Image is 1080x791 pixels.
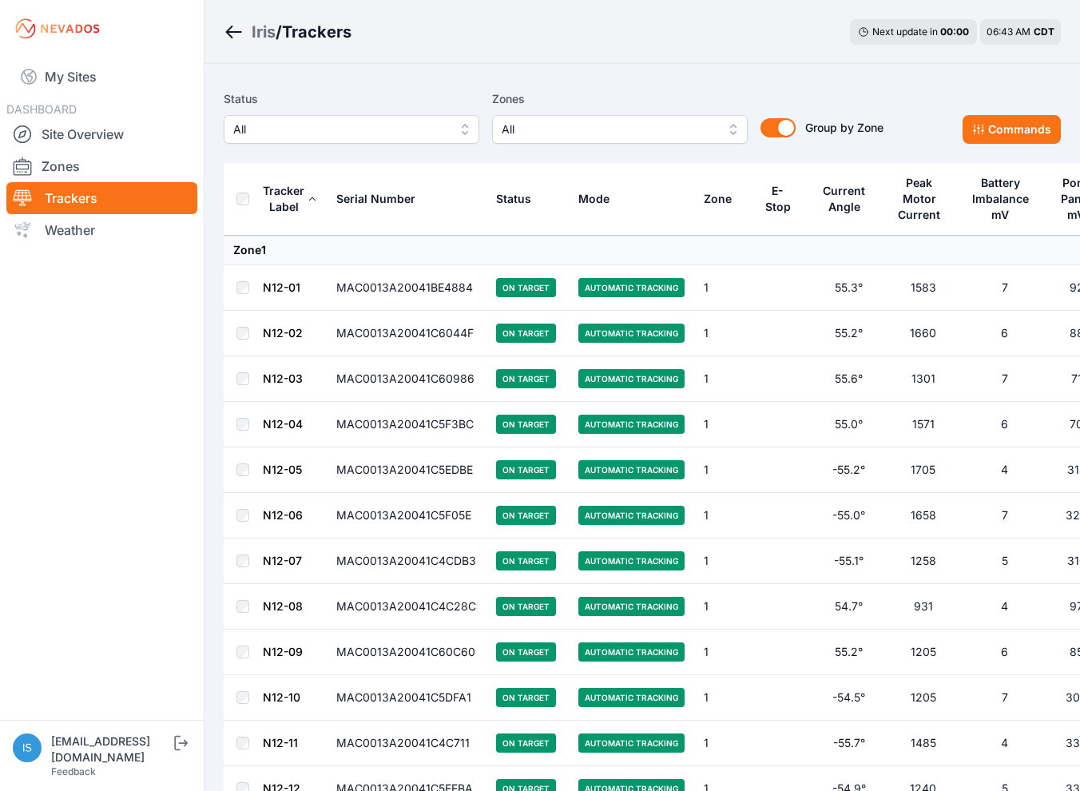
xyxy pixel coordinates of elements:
[492,115,748,144] button: All
[327,584,486,630] td: MAC0013A20041C4C28C
[963,115,1061,144] button: Commands
[578,191,609,207] div: Mode
[496,551,556,570] span: On Target
[960,402,1049,447] td: 6
[960,493,1049,539] td: 7
[694,356,754,402] td: 1
[812,493,886,539] td: -55.0°
[263,554,302,567] a: N12-07
[496,506,556,525] span: On Target
[886,356,960,402] td: 1301
[6,182,197,214] a: Trackers
[51,765,96,777] a: Feedback
[496,642,556,662] span: On Target
[327,493,486,539] td: MAC0013A20041C5F05E
[496,369,556,388] span: On Target
[1034,26,1054,38] span: CDT
[812,311,886,356] td: 55.2°
[895,164,951,234] button: Peak Motor Current
[496,415,556,434] span: On Target
[263,172,317,226] button: Tracker Label
[578,733,685,753] span: Automatic Tracking
[578,278,685,297] span: Automatic Tracking
[812,539,886,584] td: -55.1°
[327,356,486,402] td: MAC0013A20041C60986
[694,675,754,721] td: 1
[886,675,960,721] td: 1205
[327,311,486,356] td: MAC0013A20041C6044F
[886,721,960,766] td: 1485
[496,733,556,753] span: On Target
[578,415,685,434] span: Automatic Tracking
[263,599,303,613] a: N12-08
[886,539,960,584] td: 1258
[694,402,754,447] td: 1
[496,180,544,218] button: Status
[578,460,685,479] span: Automatic Tracking
[224,115,479,144] button: All
[224,89,479,109] label: Status
[263,463,302,476] a: N12-05
[960,265,1049,311] td: 7
[578,180,622,218] button: Mode
[812,402,886,447] td: 55.0°
[224,11,351,53] nav: Breadcrumb
[263,417,303,431] a: N12-04
[812,630,886,675] td: 55.2°
[13,16,102,42] img: Nevados
[496,191,531,207] div: Status
[327,402,486,447] td: MAC0013A20041C5F3BC
[886,311,960,356] td: 1660
[336,180,428,218] button: Serial Number
[970,175,1031,223] div: Battery Imbalance mV
[578,506,685,525] span: Automatic Tracking
[960,539,1049,584] td: 5
[704,180,744,218] button: Zone
[252,21,276,43] a: Iris
[282,21,351,43] h3: Trackers
[872,26,938,38] span: Next update in
[764,172,802,226] button: E-Stop
[812,721,886,766] td: -55.7°
[694,311,754,356] td: 1
[812,265,886,311] td: 55.3°
[263,645,303,658] a: N12-09
[694,539,754,584] td: 1
[6,102,77,116] span: DASHBOARD
[13,733,42,762] img: iswagart@prim.com
[502,120,716,139] span: All
[327,630,486,675] td: MAC0013A20041C60C60
[578,551,685,570] span: Automatic Tracking
[276,21,282,43] span: /
[812,675,886,721] td: -54.5°
[233,120,447,139] span: All
[886,265,960,311] td: 1583
[263,183,304,215] div: Tracker Label
[263,372,303,385] a: N12-03
[886,447,960,493] td: 1705
[987,26,1030,38] span: 06:43 AM
[960,356,1049,402] td: 7
[960,311,1049,356] td: 6
[886,630,960,675] td: 1205
[263,736,298,749] a: N12-11
[327,675,486,721] td: MAC0013A20041C5DFA1
[578,597,685,616] span: Automatic Tracking
[51,733,171,765] div: [EMAIL_ADDRESS][DOMAIN_NAME]
[821,183,868,215] div: Current Angle
[812,447,886,493] td: -55.2°
[6,118,197,150] a: Site Overview
[886,402,960,447] td: 1571
[327,721,486,766] td: MAC0013A20041C4C711
[694,630,754,675] td: 1
[496,460,556,479] span: On Target
[886,493,960,539] td: 1658
[496,324,556,343] span: On Target
[327,539,486,584] td: MAC0013A20041C4CDB3
[327,447,486,493] td: MAC0013A20041C5EDBE
[263,690,300,704] a: N12-10
[940,26,969,38] div: 00 : 00
[263,280,300,294] a: N12-01
[694,493,754,539] td: 1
